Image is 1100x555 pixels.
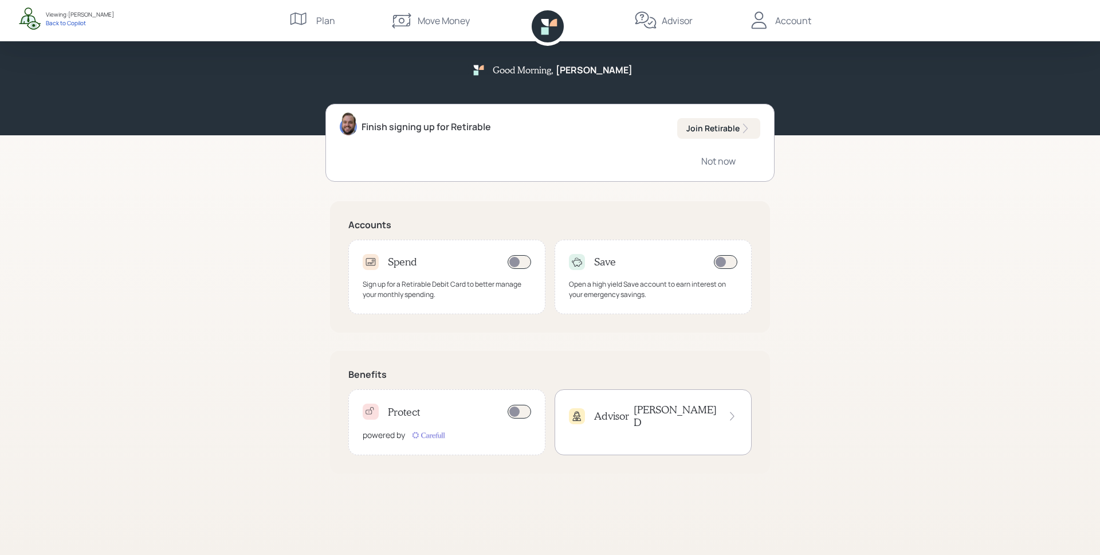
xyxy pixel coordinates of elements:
[556,65,632,76] h5: [PERSON_NAME]
[363,429,405,441] div: powered by
[701,155,736,167] div: Not now
[340,112,357,135] img: james-distasi-headshot.png
[594,256,616,268] h4: Save
[662,14,693,28] div: Advisor
[388,406,420,419] h4: Protect
[634,404,718,428] h4: [PERSON_NAME] D
[362,120,491,134] div: Finish signing up for Retirable
[348,220,752,230] h5: Accounts
[46,19,114,27] div: Back to Copilot
[388,256,417,268] h4: Spend
[677,118,760,139] button: Join Retirable
[410,429,446,441] img: carefull-M2HCGCDH.digested.png
[348,369,752,380] h5: Benefits
[594,410,629,423] h4: Advisor
[418,14,470,28] div: Move Money
[569,279,737,300] div: Open a high yield Save account to earn interest on your emergency savings.
[316,14,335,28] div: Plan
[775,14,811,28] div: Account
[493,64,553,75] h5: Good Morning ,
[686,123,751,134] div: Join Retirable
[363,279,531,300] div: Sign up for a Retirable Debit Card to better manage your monthly spending.
[46,10,114,19] div: Viewing: [PERSON_NAME]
